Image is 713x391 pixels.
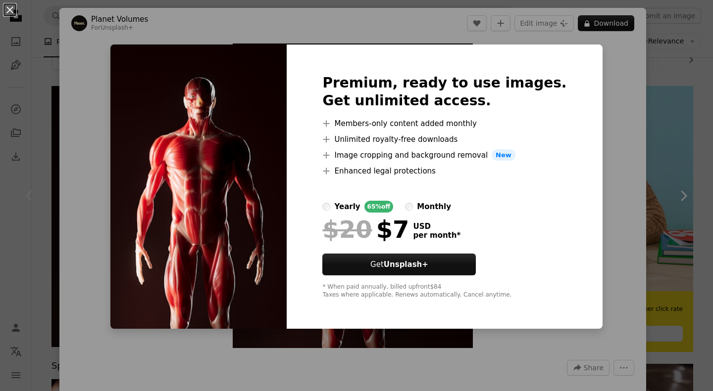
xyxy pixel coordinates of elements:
input: monthly [405,203,413,211]
div: monthly [417,201,451,213]
span: per month * [413,231,460,240]
input: yearly65%off [322,203,330,211]
img: premium_photo-1745558419990-121e07115669 [110,44,287,329]
span: New [492,149,515,161]
span: $20 [322,217,372,242]
span: USD [413,222,460,231]
button: GetUnsplash+ [322,254,476,275]
div: yearly [334,201,360,213]
div: * When paid annually, billed upfront $84 Taxes where applicable. Renews automatically. Cancel any... [322,283,566,299]
strong: Unsplash+ [384,260,428,269]
div: 65% off [364,201,394,213]
li: Unlimited royalty-free downloads [322,133,566,145]
li: Members-only content added monthly [322,118,566,130]
li: Image cropping and background removal [322,149,566,161]
div: $7 [322,217,409,242]
h2: Premium, ready to use images. Get unlimited access. [322,74,566,110]
li: Enhanced legal protections [322,165,566,177]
